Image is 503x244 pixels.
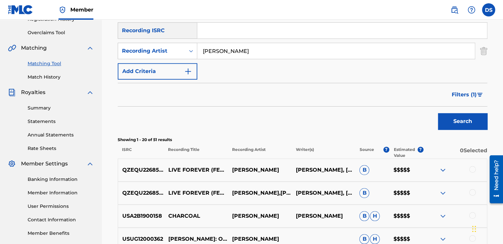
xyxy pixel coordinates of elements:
[394,147,417,159] p: Estimated Value
[28,189,94,196] a: Member Information
[8,5,33,14] img: MLC Logo
[480,43,487,59] img: Delete Criterion
[118,212,164,220] p: USA2B1900158
[448,86,487,103] button: Filters (1)
[389,212,423,220] p: $$$$$
[86,44,94,52] img: expand
[164,147,228,159] p: Recording Title
[28,230,94,237] a: Member Benefits
[228,189,291,197] p: [PERSON_NAME],[PERSON_NAME]
[86,88,94,96] img: expand
[359,165,369,175] span: B
[291,189,355,197] p: [PERSON_NAME], [PERSON_NAME], [PERSON_NAME]
[359,188,369,198] span: B
[70,6,93,13] span: Member
[439,166,447,174] img: expand
[28,145,94,152] a: Rate Sheets
[8,88,16,96] img: Royalties
[452,91,477,99] span: Filters ( 1 )
[118,137,487,143] p: Showing 1 - 20 of 51 results
[59,6,66,14] img: Top Rightsholder
[389,166,423,174] p: $$$$$
[228,147,291,159] p: Recording Artist
[118,235,164,243] p: USUG12000362
[228,212,291,220] p: [PERSON_NAME]
[8,160,16,168] img: Member Settings
[164,166,228,174] p: LIVE FOREVER (FEAT. [GEOGRAPHIC_DATA])
[467,6,475,14] img: help
[86,160,94,168] img: expand
[370,234,380,244] span: H
[389,235,423,243] p: $$$$$
[359,211,369,221] span: B
[448,3,461,16] a: Public Search
[122,47,181,55] div: Recording Artist
[423,147,487,159] p: 0 Selected
[291,147,355,159] p: Writer(s)
[472,219,476,239] div: Drag
[28,74,94,81] a: Match History
[164,212,228,220] p: CHARCOAL
[28,203,94,210] a: User Permissions
[291,166,355,174] p: [PERSON_NAME], [PERSON_NAME], [PERSON_NAME]
[8,44,16,52] img: Matching
[418,147,423,153] span: ?
[370,211,380,221] span: H
[470,212,503,244] iframe: Chat Widget
[21,44,47,52] span: Matching
[118,147,164,159] p: ISRC
[228,166,291,174] p: [PERSON_NAME]
[184,67,192,75] img: 9d2ae6d4665cec9f34b9.svg
[28,60,94,67] a: Matching Tool
[28,29,94,36] a: Overclaims Tool
[477,93,483,97] img: filter
[118,189,164,197] p: QZEQU2268590
[383,147,389,153] span: ?
[439,212,447,220] img: expand
[28,216,94,223] a: Contact Information
[485,153,503,206] iframe: Resource Center
[118,2,487,133] form: Search Form
[28,118,94,125] a: Statements
[118,63,197,80] button: Add Criteria
[359,234,369,244] span: B
[482,3,495,16] div: User Menu
[360,147,374,159] p: Source
[465,3,478,16] div: Help
[228,235,291,243] p: [PERSON_NAME]
[21,160,68,168] span: Member Settings
[438,113,487,130] button: Search
[118,166,164,174] p: QZEQU2268590
[291,212,355,220] p: [PERSON_NAME]
[439,235,447,243] img: expand
[28,105,94,111] a: Summary
[21,88,45,96] span: Royalties
[164,189,228,197] p: LIVE FOREVER (FEAT. [GEOGRAPHIC_DATA])
[389,189,423,197] p: $$$$$
[164,235,228,243] p: [PERSON_NAME]: ONE DAY YOU FINALLY KNEW
[28,176,94,183] a: Banking Information
[450,6,458,14] img: search
[28,132,94,138] a: Annual Statements
[439,189,447,197] img: expand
